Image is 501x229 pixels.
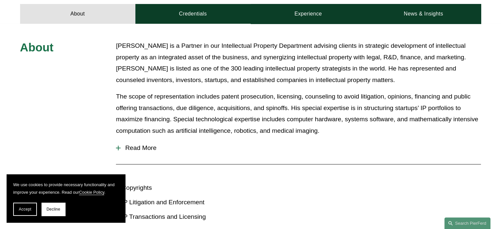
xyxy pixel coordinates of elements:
p: We use cookies to provide necessary functionality and improve your experience. Read our . [13,181,119,196]
section: Cookie banner [7,174,125,222]
a: About [20,4,135,24]
button: Accept [13,203,37,216]
span: Decline [46,207,60,212]
a: Credentials [135,4,251,24]
button: Decline [42,203,65,216]
span: Read More [121,144,481,152]
p: [PERSON_NAME] is a Partner in our Intellectual Property Department advising clients in strategic ... [116,40,481,86]
button: Read More [116,139,481,157]
a: Experience [251,4,366,24]
p: IP Litigation and Enforcement [122,197,250,208]
p: Copyrights [122,182,250,194]
a: Cookie Policy [79,190,104,195]
span: Accept [19,207,31,212]
p: The scope of representation includes patent prosecution, licensing, counseling to avoid litigatio... [116,91,481,136]
span: About [20,41,54,54]
a: News & Insights [366,4,481,24]
a: Search this site [444,217,490,229]
p: IP Transactions and Licensing [122,211,250,223]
